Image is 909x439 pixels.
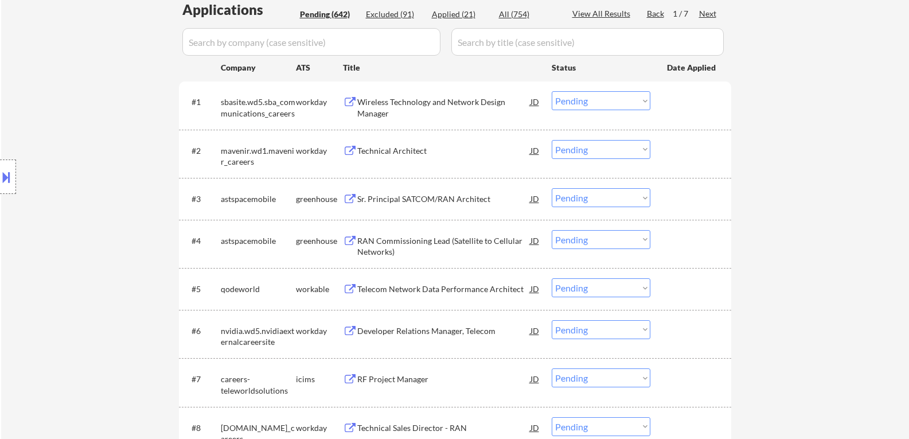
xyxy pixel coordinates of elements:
[529,320,541,341] div: JD
[529,140,541,161] div: JD
[552,57,650,77] div: Status
[572,8,634,20] div: View All Results
[451,28,724,56] input: Search by title (case sensitive)
[296,325,343,337] div: workday
[357,422,530,434] div: Technical Sales Director - RAN
[343,62,541,73] div: Title
[192,283,212,295] div: #5
[499,9,556,20] div: All (754)
[221,374,296,396] div: careers-teleworldsolutions
[529,417,541,438] div: JD
[221,96,296,119] div: sbasite.wd5.sba_communications_careers
[529,188,541,209] div: JD
[192,374,212,385] div: #7
[357,193,530,205] div: Sr. Principal SATCOM/RAN Architect
[357,325,530,337] div: Developer Relations Manager, Telecom
[699,8,717,20] div: Next
[221,235,296,247] div: astspacemobile
[357,283,530,295] div: Telecom Network Data Performance Architect
[529,230,541,251] div: JD
[296,374,343,385] div: icims
[221,283,296,295] div: qodeworld
[432,9,489,20] div: Applied (21)
[529,278,541,299] div: JD
[529,91,541,112] div: JD
[221,325,296,348] div: nvidia.wd5.nvidiaexternalcareersite
[357,96,530,119] div: Wireless Technology and Network Design Manager
[296,96,343,108] div: workday
[300,9,357,20] div: Pending (642)
[192,422,212,434] div: #8
[192,325,212,337] div: #6
[647,8,665,20] div: Back
[357,235,530,258] div: RAN Commissioning Lead (Satellite to Cellular Networks)
[357,374,530,385] div: RF Project Manager
[529,368,541,389] div: JD
[182,28,440,56] input: Search by company (case sensitive)
[296,235,343,247] div: greenhouse
[673,8,699,20] div: 1 / 7
[182,3,296,17] div: Applications
[667,62,717,73] div: Date Applied
[221,145,296,168] div: mavenir.wd1.mavenir_careers
[221,62,296,73] div: Company
[357,145,530,157] div: Technical Architect
[296,62,343,73] div: ATS
[366,9,423,20] div: Excluded (91)
[221,193,296,205] div: astspacemobile
[296,145,343,157] div: workday
[296,283,343,295] div: workable
[296,422,343,434] div: workday
[296,193,343,205] div: greenhouse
